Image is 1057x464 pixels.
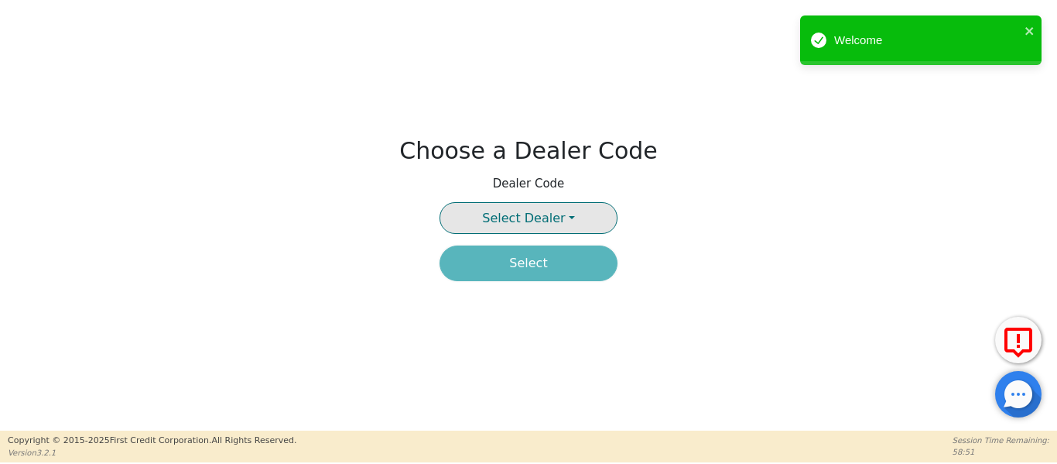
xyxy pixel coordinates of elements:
h2: Choose a Dealer Code [399,137,658,165]
button: Report Error to FCC [995,317,1042,363]
button: Select Dealer [440,202,617,234]
p: Copyright © 2015- 2025 First Credit Corporation. [8,435,296,448]
span: All Rights Reserved. [211,435,296,445]
h4: Dealer Code [493,177,565,191]
button: close [1025,22,1035,40]
p: Version 3.2.1 [8,447,296,459]
p: 58:51 [953,446,1049,458]
div: Welcome [834,32,1020,50]
span: Select Dealer [482,211,565,225]
p: Session Time Remaining: [953,435,1049,446]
